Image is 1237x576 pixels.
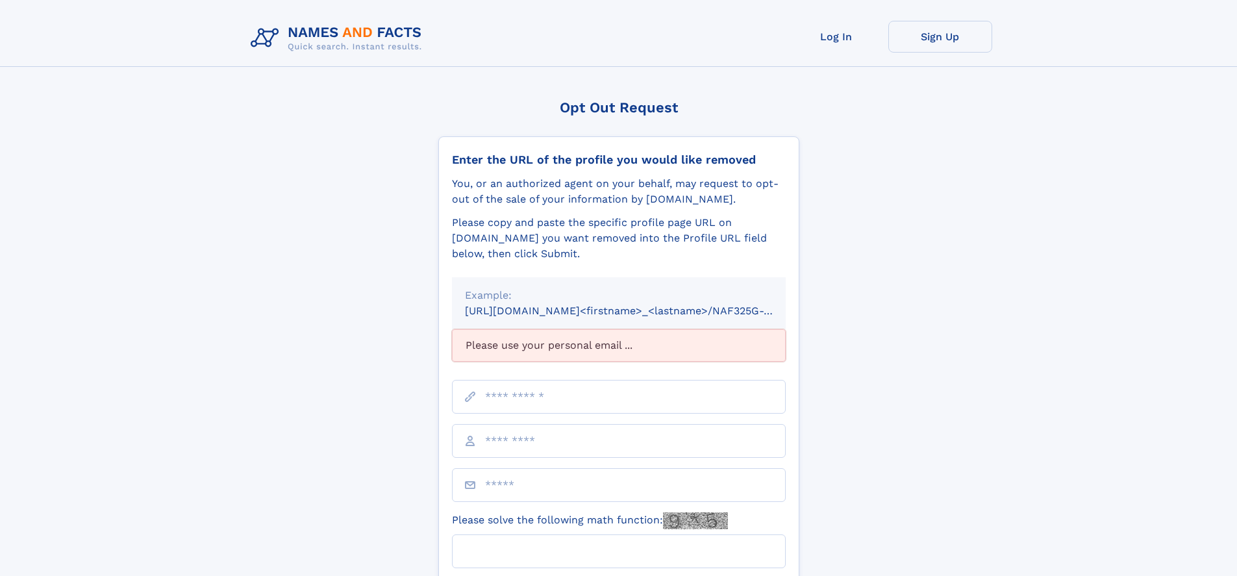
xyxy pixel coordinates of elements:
img: Logo Names and Facts [245,21,432,56]
div: Please copy and paste the specific profile page URL on [DOMAIN_NAME] you want removed into the Pr... [452,215,786,262]
label: Please solve the following math function: [452,512,728,529]
div: Example: [465,288,773,303]
a: Log In [784,21,888,53]
div: Please use your personal email ... [452,329,786,362]
div: You, or an authorized agent on your behalf, may request to opt-out of the sale of your informatio... [452,176,786,207]
a: Sign Up [888,21,992,53]
small: [URL][DOMAIN_NAME]<firstname>_<lastname>/NAF325G-xxxxxxxx [465,305,810,317]
div: Enter the URL of the profile you would like removed [452,153,786,167]
div: Opt Out Request [438,99,799,116]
